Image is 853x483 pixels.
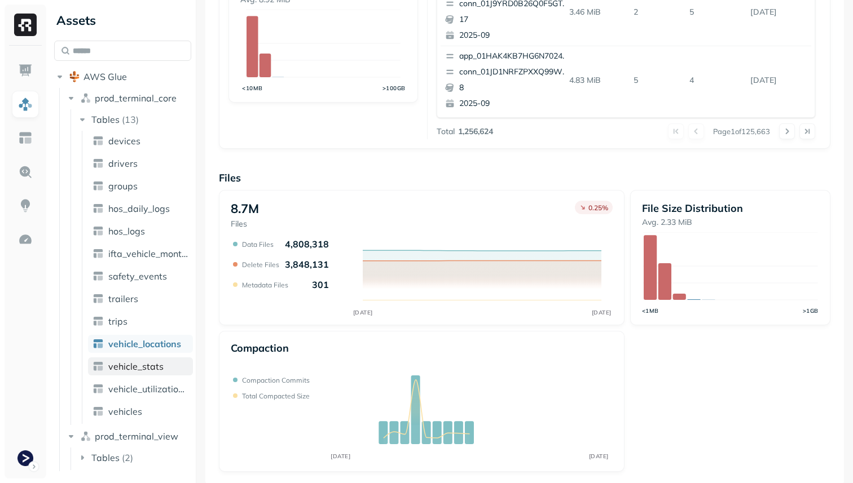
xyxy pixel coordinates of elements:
[88,267,193,285] a: safety_events
[88,154,193,172] a: drivers
[642,307,659,314] tspan: <1MB
[353,309,372,316] tspan: [DATE]
[17,450,33,466] img: Terminal
[459,30,569,41] p: 2025-09
[88,245,193,263] a: ifta_vehicle_months
[93,248,104,259] img: table
[459,51,569,62] p: app_01HAK4KB7HG6N7024210G3S8D5
[54,11,191,29] div: Assets
[108,225,145,237] span: hos_logs
[108,338,181,349] span: vehicle_locations
[441,46,574,114] button: app_01HAK4KB7HG6N7024210G3S8D5conn_01JD1NRFZPXXQ99W4Z36CMVPWD82025-09
[459,14,569,25] p: 17
[642,202,819,215] p: File Size Distribution
[93,203,104,214] img: table
[459,82,569,94] p: 8
[93,135,104,147] img: table
[108,361,164,372] span: vehicle_stats
[231,342,289,355] p: Compaction
[93,180,104,192] img: table
[91,452,120,463] span: Tables
[65,89,192,107] button: prod_terminal_core
[18,131,33,145] img: Asset Explorer
[18,97,33,112] img: Assets
[219,171,830,184] p: Files
[88,222,193,240] a: hos_logs
[122,114,139,125] p: ( 13 )
[88,335,193,353] a: vehicle_locations
[80,431,91,442] img: namespace
[231,201,259,216] p: 8.7M
[382,85,406,91] tspan: >100GB
[54,68,191,86] button: AWS Glue
[88,200,193,218] a: hos_daily_logs
[108,406,142,417] span: vehicles
[18,165,33,179] img: Query Explorer
[108,203,170,214] span: hos_daily_logs
[591,309,611,316] tspan: [DATE]
[18,232,33,247] img: Optimization
[242,260,279,269] p: Delete Files
[588,203,608,212] p: 0.25 %
[312,279,329,290] p: 301
[93,293,104,304] img: table
[108,135,140,147] span: devices
[93,338,104,349] img: table
[231,219,259,229] p: Files
[242,281,288,289] p: Metadata Files
[88,380,193,398] a: vehicle_utilization_day
[77,110,192,128] button: Tables(13)
[108,158,138,169] span: drivers
[331,453,350,460] tspan: [DATE]
[108,316,127,327] span: trips
[108,271,167,282] span: safety_events
[95,92,177,104] span: prod_terminal_core
[88,357,193,375] a: vehicle_stats
[242,85,263,91] tspan: <10MB
[629,2,685,22] p: 2
[88,177,193,195] a: groups
[108,248,188,259] span: ifta_vehicle_months
[285,259,329,270] p: 3,848,131
[93,158,104,169] img: table
[803,307,819,314] tspan: >1GB
[285,238,329,250] p: 4,808,318
[242,376,310,384] p: Compaction commits
[122,452,133,463] p: ( 2 )
[437,126,455,137] p: Total
[242,392,310,400] p: Total compacted size
[77,449,192,467] button: Tables(2)
[88,402,193,420] a: vehicles
[93,383,104,395] img: table
[642,217,819,228] p: Avg. 2.33 MiB
[589,453,609,460] tspan: [DATE]
[746,2,811,22] p: Sep 17, 2025
[242,240,274,249] p: Data Files
[65,427,192,445] button: prod_terminal_view
[459,98,569,109] p: 2025-09
[458,126,493,137] p: 1,256,624
[88,132,193,150] a: devices
[91,114,120,125] span: Tables
[93,361,104,372] img: table
[95,431,178,442] span: prod_terminal_view
[108,383,188,395] span: vehicle_utilization_day
[746,70,811,90] p: Sep 17, 2025
[629,70,685,90] p: 5
[18,63,33,78] img: Dashboard
[93,225,104,237] img: table
[459,67,569,78] p: conn_01JD1NRFZPXXQ99W4Z36CMVPWD
[565,2,630,22] p: 3.46 MiB
[88,312,193,330] a: trips
[685,70,746,90] p: 4
[108,293,138,304] span: trailers
[83,71,127,82] span: AWS Glue
[80,92,91,104] img: namespace
[93,406,104,417] img: table
[93,271,104,282] img: table
[93,316,104,327] img: table
[713,126,770,136] p: Page 1 of 125,663
[565,70,630,90] p: 4.83 MiB
[88,290,193,308] a: trailers
[685,2,746,22] p: 5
